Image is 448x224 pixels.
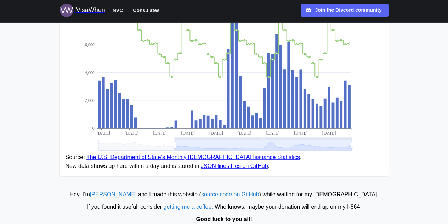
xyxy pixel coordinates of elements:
text: [DATE] [266,131,279,136]
text: 6,000 [85,42,94,47]
text: 4,000 [85,70,94,75]
text: [DATE] [124,131,138,136]
a: Logo for VisaWhen VisaWhen [60,4,105,17]
button: NVC [109,6,126,15]
a: [PERSON_NAME] [90,191,137,197]
text: [DATE] [96,131,110,136]
a: The U.S. Department of State’s Monthly [DEMOGRAPHIC_DATA] Issuance Statistics [86,154,300,160]
text: [DATE] [237,131,251,136]
text: [DATE] [294,131,307,136]
text: 2,000 [85,98,94,103]
text: [DATE] [153,131,166,136]
a: source code on GitHub [201,191,259,197]
img: Logo for VisaWhen [60,4,73,17]
span: Consulates [133,6,159,15]
text: [DATE] [209,131,223,136]
div: Join the Discord community [315,6,381,14]
text: [DATE] [322,131,336,136]
text: [DATE] [181,131,195,136]
div: VisaWhen [76,5,105,15]
div: If you found it useful, consider . Who knows, maybe your donation will end up on my I‑864. [4,203,444,212]
a: Join the Discord community [301,4,389,17]
span: NVC [113,6,123,15]
div: Good luck to you all! [4,215,444,224]
a: JSON lines files on GitHub [201,163,268,169]
div: Hey, I’m and I made this website ( ) while waiting for my [DEMOGRAPHIC_DATA]. [4,190,444,199]
text: 0 [92,126,94,131]
figcaption: Source: . New data shows up here within a day and is stored in . [66,153,383,171]
a: getting me a coffee [163,204,211,210]
button: Consulates [130,6,163,15]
